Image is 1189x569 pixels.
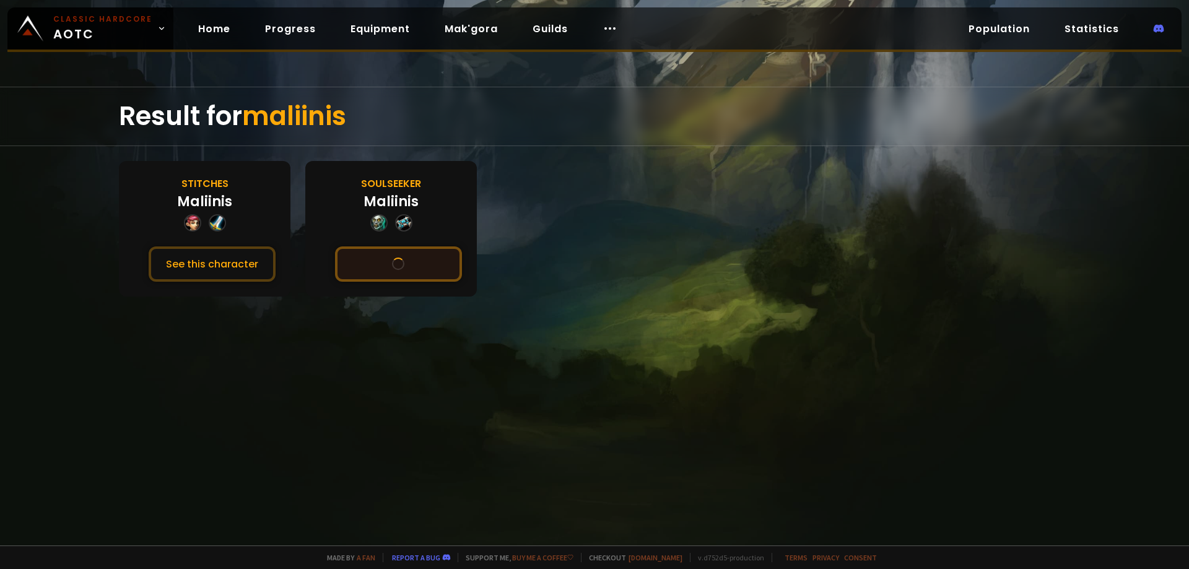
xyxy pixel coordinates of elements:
div: Maliinis [177,191,232,212]
small: Classic Hardcore [53,14,152,25]
button: See this character [149,246,276,282]
a: Report a bug [392,553,440,562]
a: Buy me a coffee [512,553,573,562]
a: Classic HardcoreAOTC [7,7,173,50]
span: AOTC [53,14,152,43]
a: Home [188,16,240,41]
a: Equipment [341,16,420,41]
div: Stitches [181,176,229,191]
span: maliinis [242,98,346,134]
a: Mak'gora [435,16,508,41]
span: v. d752d5 - production [690,553,764,562]
a: [DOMAIN_NAME] [629,553,682,562]
a: a fan [357,553,375,562]
span: Checkout [581,553,682,562]
button: See this character [335,246,462,282]
a: Consent [844,553,877,562]
a: Progress [255,16,326,41]
a: Guilds [523,16,578,41]
span: Support me, [458,553,573,562]
div: Result for [119,87,1070,146]
a: Population [959,16,1040,41]
div: Soulseeker [361,176,421,191]
a: Privacy [812,553,839,562]
span: Made by [320,553,375,562]
a: Statistics [1055,16,1129,41]
div: Maliinis [364,191,419,212]
a: Terms [785,553,808,562]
